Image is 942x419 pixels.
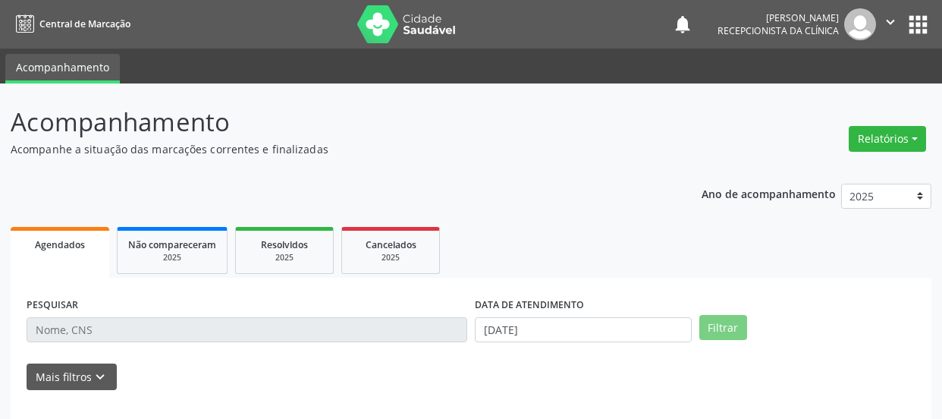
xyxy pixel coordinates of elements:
button: Filtrar [699,315,747,341]
button: Relatórios [849,126,926,152]
p: Acompanhe a situação das marcações correntes e finalizadas [11,141,655,157]
a: Acompanhamento [5,54,120,83]
p: Ano de acompanhamento [702,184,836,203]
input: Nome, CNS [27,317,467,343]
label: PESQUISAR [27,294,78,317]
button: apps [905,11,931,38]
span: Recepcionista da clínica [717,24,839,37]
span: Não compareceram [128,238,216,251]
img: img [844,8,876,40]
label: DATA DE ATENDIMENTO [475,294,584,317]
span: Agendados [35,238,85,251]
button: notifications [672,14,693,35]
button: Mais filtroskeyboard_arrow_down [27,364,117,390]
div: [PERSON_NAME] [717,11,839,24]
span: Central de Marcação [39,17,130,30]
div: 2025 [246,252,322,263]
div: 2025 [353,252,429,263]
i:  [882,14,899,30]
span: Resolvidos [261,238,308,251]
div: 2025 [128,252,216,263]
i: keyboard_arrow_down [92,369,108,386]
span: Cancelados [366,238,416,251]
a: Central de Marcação [11,11,130,36]
input: Selecione um intervalo [475,317,692,343]
p: Acompanhamento [11,103,655,141]
button:  [876,8,905,40]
